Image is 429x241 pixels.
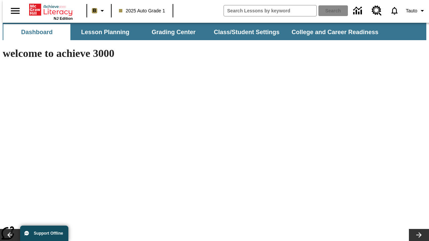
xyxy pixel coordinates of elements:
span: 2025 Auto Grade 1 [119,7,165,14]
div: SubNavbar [3,23,426,40]
button: Class/Student Settings [208,24,285,40]
input: search field [224,5,316,16]
button: Grading Center [140,24,207,40]
span: B [93,6,96,15]
div: Home [29,2,73,20]
button: Open side menu [5,1,25,21]
span: Tauto [406,7,417,14]
span: Support Offline [34,231,63,236]
h1: welcome to achieve 3000 [3,47,292,60]
a: Data Center [349,2,368,20]
div: SubNavbar [3,24,384,40]
a: Resource Center, Will open in new tab [368,2,386,20]
a: Notifications [386,2,403,19]
button: Boost Class color is light brown. Change class color [89,5,109,17]
a: Home [29,3,73,16]
button: Lesson Planning [72,24,139,40]
span: NJ Edition [54,16,73,20]
button: College and Career Readiness [286,24,384,40]
button: Lesson carousel, Next [409,229,429,241]
button: Profile/Settings [403,5,429,17]
button: Support Offline [20,226,68,241]
button: Dashboard [3,24,70,40]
